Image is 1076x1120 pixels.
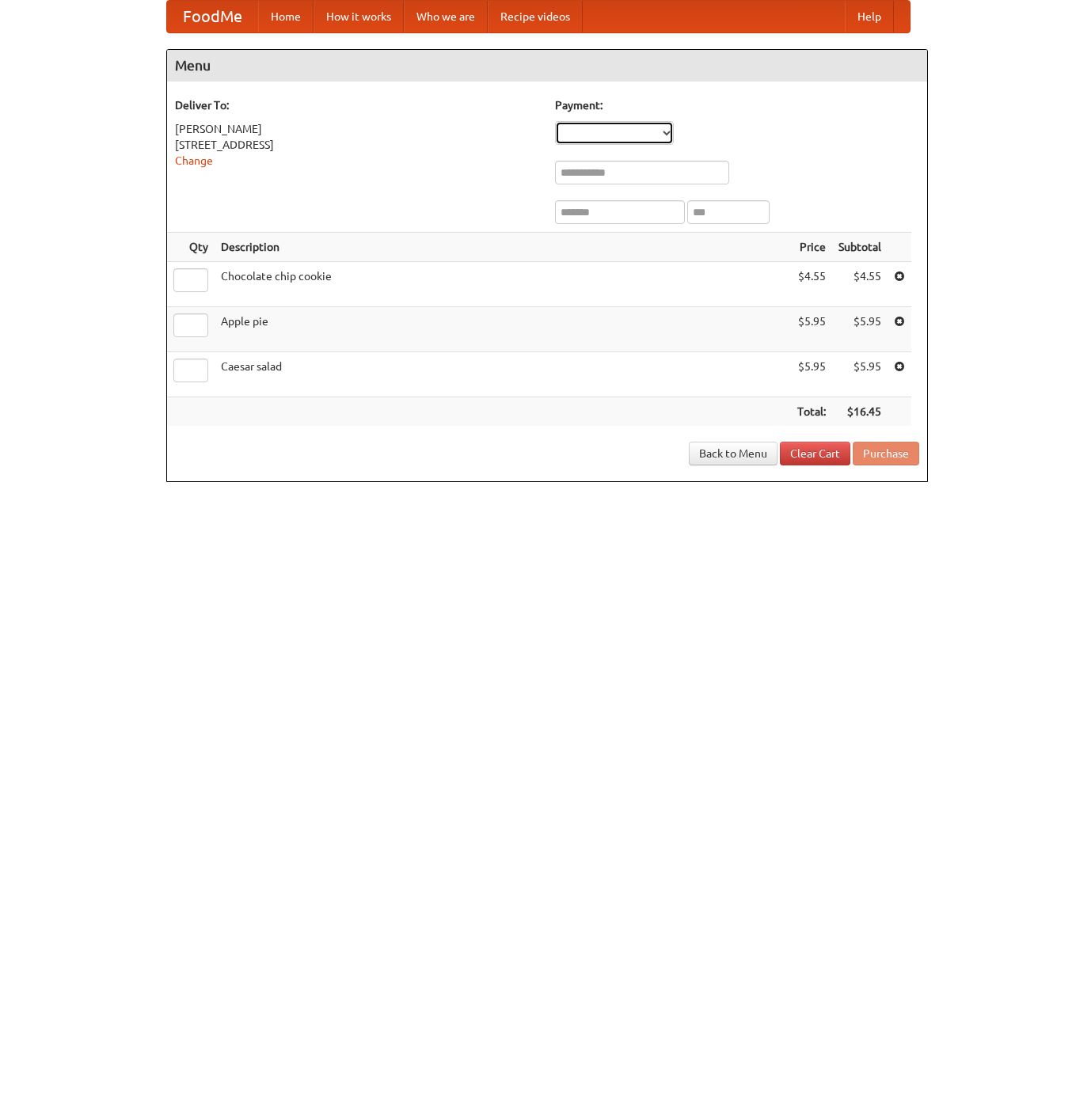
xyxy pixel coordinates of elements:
th: Description [215,233,791,262]
a: Recipe videos [488,1,583,32]
th: $16.45 [832,397,888,427]
a: Change [175,154,213,167]
td: $5.95 [832,352,888,397]
td: Chocolate chip cookie [215,262,791,307]
th: Qty [167,233,215,262]
td: $5.95 [832,307,888,352]
h4: Menu [167,50,927,82]
div: [PERSON_NAME] [175,121,539,137]
a: Home [258,1,314,32]
h5: Payment: [555,97,919,113]
th: Total: [791,397,832,427]
a: FoodMe [167,1,258,32]
td: $4.55 [832,262,888,307]
a: Clear Cart [780,442,850,465]
h5: Deliver To: [175,97,539,113]
div: [STREET_ADDRESS] [175,137,539,153]
th: Subtotal [832,233,888,262]
td: $5.95 [791,307,832,352]
th: Price [791,233,832,262]
a: Back to Menu [689,442,778,465]
a: Who we are [404,1,488,32]
td: $5.95 [791,352,832,397]
td: Apple pie [215,307,791,352]
button: Purchase [853,442,919,465]
a: Help [845,1,894,32]
td: Caesar salad [215,352,791,397]
a: How it works [314,1,404,32]
td: $4.55 [791,262,832,307]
